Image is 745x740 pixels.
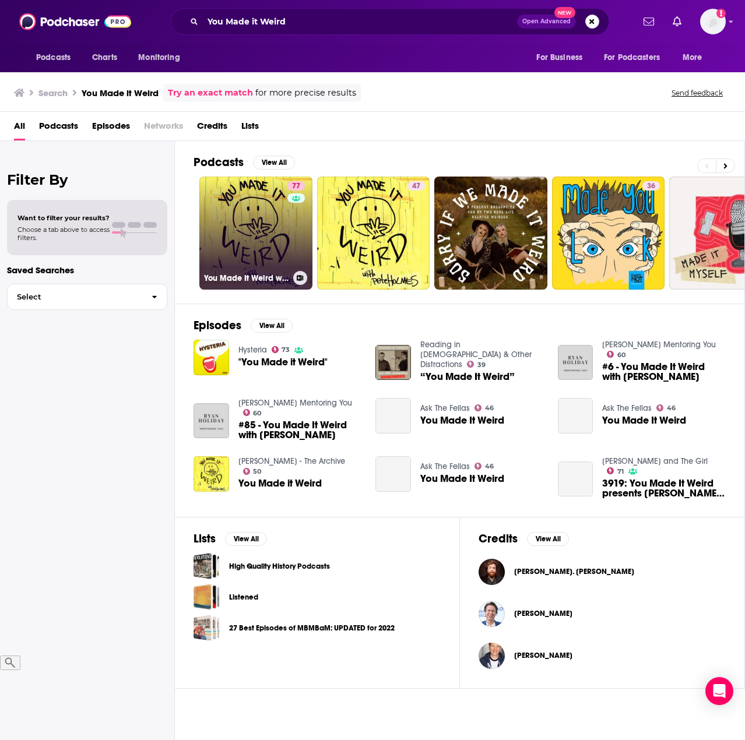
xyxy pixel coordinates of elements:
button: Show profile menu [700,9,726,34]
span: For Podcasters [604,50,660,66]
a: Peter Rollins - The Archive [238,456,345,466]
a: 77 [287,181,305,191]
a: Dan St. Germain [514,567,634,576]
span: for more precise results [255,86,356,100]
a: 60 [243,409,262,416]
img: User Profile [700,9,726,34]
a: All [14,117,25,140]
a: Joe Hartzler [514,651,572,660]
a: You Made It Weird [420,415,504,425]
span: Select [8,293,142,301]
a: Credits [197,117,227,140]
span: Podcasts [36,50,71,66]
h3: You Made It Weird with [PERSON_NAME] [204,273,289,283]
a: #85 - You Made It Weird with Pete Holmes [238,420,362,440]
span: Monitoring [138,50,180,66]
a: Try an exact match [168,86,253,100]
img: Pete Holmes [479,601,505,627]
a: PodcastsView All [194,155,295,170]
span: 73 [282,347,290,353]
a: 36 [642,181,660,191]
span: 60 [617,353,625,358]
img: “You Made It Weird” [375,345,411,380]
button: View All [527,532,569,546]
a: You Made It Weird [558,398,593,434]
svg: Add a profile image [716,9,726,18]
img: "You Made it Weird" [194,340,229,375]
a: Ryan Holiday Mentoring You [238,398,352,408]
button: open menu [674,47,717,69]
h2: Filter By [7,171,167,188]
a: Ask The Fellas [420,403,470,413]
h3: You Made it Weird [82,87,159,98]
button: open menu [528,47,597,69]
button: View All [225,532,267,546]
span: 71 [617,469,624,474]
a: Listened [194,584,220,610]
span: #85 - You Made It Weird with [PERSON_NAME] [238,420,362,440]
a: 46 [656,404,676,411]
a: 60 [607,351,625,358]
button: Select [7,284,167,310]
span: [PERSON_NAME] [514,609,572,618]
img: Podchaser - Follow, Share and Rate Podcasts [19,10,131,33]
a: You Made It Weird [602,415,686,425]
button: Pete HolmesPete Holmes [479,595,726,632]
a: Ask The Fellas [602,403,652,413]
p: Saved Searches [7,265,167,276]
a: Podcasts [39,117,78,140]
span: 46 [667,406,676,411]
span: 77 [292,181,300,192]
a: Pete Holmes [514,609,572,618]
span: Want to filter your results? [17,214,110,222]
a: 47 [317,177,430,290]
a: Ryan Holiday Mentoring You [602,340,716,350]
img: You Made it Weird [194,456,229,492]
span: [PERSON_NAME]. [PERSON_NAME] [514,567,634,576]
span: 46 [485,406,494,411]
span: 50 [253,469,261,474]
a: 47 [407,181,425,191]
a: High Quality History Podcasts [229,560,330,573]
span: You Made It Weird [420,474,504,484]
a: #6 - You Made It Weird with Pete Holmes [602,362,726,382]
a: Ask The Fellas [420,461,470,471]
a: 27 Best Episodes of MBMBaM: UPDATED for 2022 [194,615,220,641]
a: Show notifications dropdown [668,12,686,31]
span: 36 [647,181,655,192]
a: Lists [241,117,259,140]
span: For Business [536,50,582,66]
h2: Lists [194,531,216,546]
a: CreditsView All [479,531,569,546]
a: 71 [607,467,624,474]
a: You Made it Weird [238,478,322,488]
img: #85 - You Made It Weird with Pete Holmes [194,403,229,439]
a: 46 [475,404,494,411]
a: EpisodesView All [194,318,293,333]
a: Listened [229,591,258,604]
span: [PERSON_NAME] [514,651,572,660]
button: Send feedback [668,88,726,98]
a: Charts [85,47,124,69]
button: View All [251,319,293,333]
a: You Made It Weird [375,398,411,434]
a: 46 [475,463,494,470]
a: 73 [272,346,290,353]
button: View All [253,156,295,170]
a: Show notifications dropdown [639,12,659,31]
div: Open Intercom Messenger [705,677,733,705]
span: High Quality History Podcasts [194,553,220,579]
